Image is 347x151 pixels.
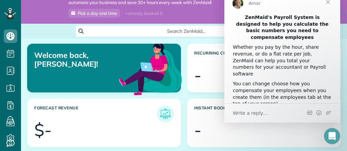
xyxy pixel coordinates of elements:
div: - [194,122,201,138]
h3: Recurring Customers [194,51,317,68]
div: I already booked it [121,9,166,18]
p: Welcome back, [PERSON_NAME]! [34,51,132,69]
div: - [194,67,201,84]
a: Pick a day and time [68,9,120,18]
span: Pick a day and time [78,10,117,16]
div: $- [34,122,52,138]
h3: Instant Booking Form Leads [194,106,317,123]
img: icon_forecast_revenue-8c13a41c7ed35a8dcfafea3cbb826a0462acb37728057bba2d056411b612bbbe.png [159,107,172,121]
img: dashboard_welcome-42a62b7d889689a78055ac9021e634bf52bae3f8056760290aed330b23ab8690.png [118,36,183,102]
iframe: Intercom live chat [324,128,340,144]
h3: Forecast Revenue [34,106,157,123]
